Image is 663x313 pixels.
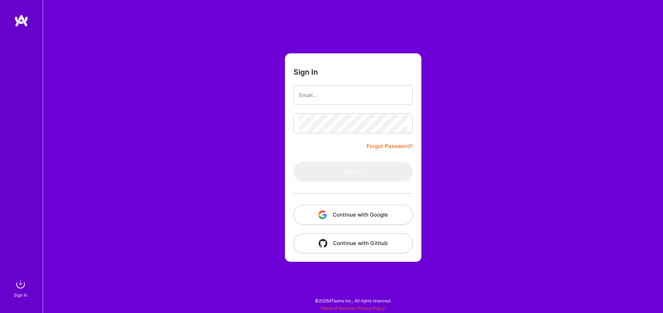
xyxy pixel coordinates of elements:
[319,239,327,248] img: icon
[293,205,413,225] button: Continue with Google
[320,306,354,311] a: Terms of Service
[14,291,27,299] div: Sign In
[293,162,413,182] button: Sign In
[14,14,28,27] img: logo
[367,142,413,150] a: Forgot Password?
[293,68,318,76] h3: Sign In
[320,306,385,311] span: |
[15,277,28,299] a: sign inSign In
[43,292,663,309] div: © 2025 ATeams Inc., All rights reserved.
[356,306,385,311] a: Privacy Policy
[299,86,407,104] input: Email...
[14,277,28,291] img: sign in
[318,211,327,219] img: icon
[293,233,413,253] button: Continue with Github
